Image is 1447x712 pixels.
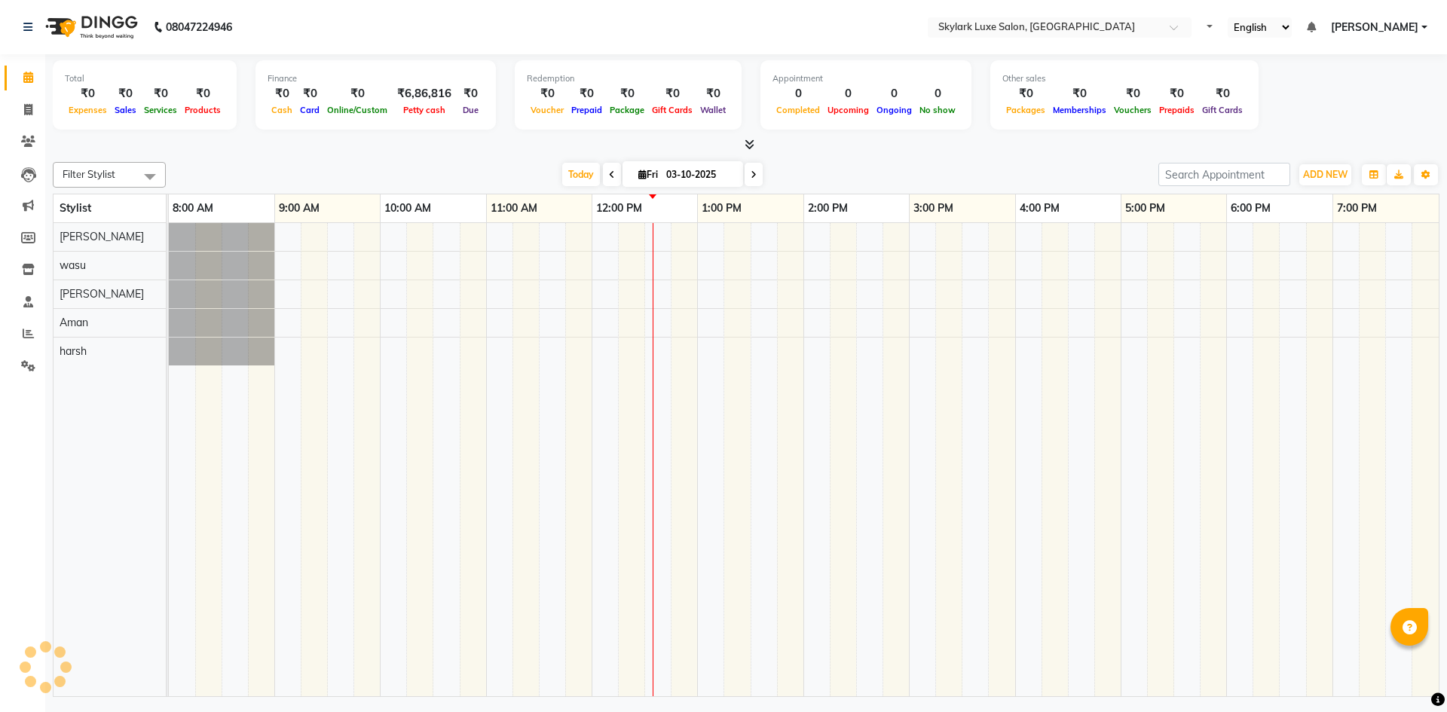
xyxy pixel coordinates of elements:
[772,72,959,85] div: Appointment
[38,6,142,48] img: logo
[1002,72,1247,85] div: Other sales
[111,105,140,115] span: Sales
[1227,197,1274,219] a: 6:00 PM
[296,85,323,102] div: ₹0
[916,85,959,102] div: 0
[181,105,225,115] span: Products
[459,105,482,115] span: Due
[268,105,296,115] span: Cash
[772,85,824,102] div: 0
[1110,85,1155,102] div: ₹0
[487,197,541,219] a: 11:00 AM
[60,287,144,301] span: [PERSON_NAME]
[916,105,959,115] span: No show
[399,105,449,115] span: Petty cash
[567,105,606,115] span: Prepaid
[1110,105,1155,115] span: Vouchers
[140,105,181,115] span: Services
[1002,85,1049,102] div: ₹0
[323,105,391,115] span: Online/Custom
[65,105,111,115] span: Expenses
[181,85,225,102] div: ₹0
[648,85,696,102] div: ₹0
[1155,105,1198,115] span: Prepaids
[60,201,91,215] span: Stylist
[648,105,696,115] span: Gift Cards
[873,105,916,115] span: Ongoing
[140,85,181,102] div: ₹0
[824,105,873,115] span: Upcoming
[268,72,484,85] div: Finance
[1198,85,1247,102] div: ₹0
[1016,197,1063,219] a: 4:00 PM
[63,168,115,180] span: Filter Stylist
[169,197,217,219] a: 8:00 AM
[60,258,86,272] span: wasu
[698,197,745,219] a: 1:00 PM
[772,105,824,115] span: Completed
[824,85,873,102] div: 0
[1002,105,1049,115] span: Packages
[381,197,435,219] a: 10:00 AM
[296,105,323,115] span: Card
[527,72,730,85] div: Redemption
[268,85,296,102] div: ₹0
[527,85,567,102] div: ₹0
[873,85,916,102] div: 0
[65,72,225,85] div: Total
[910,197,957,219] a: 3:00 PM
[275,197,323,219] a: 9:00 AM
[1331,20,1418,35] span: [PERSON_NAME]
[166,6,232,48] b: 08047224946
[1333,197,1381,219] a: 7:00 PM
[562,163,600,186] span: Today
[592,197,646,219] a: 12:00 PM
[606,85,648,102] div: ₹0
[1158,163,1290,186] input: Search Appointment
[1049,105,1110,115] span: Memberships
[1049,85,1110,102] div: ₹0
[696,85,730,102] div: ₹0
[567,85,606,102] div: ₹0
[1299,164,1351,185] button: ADD NEW
[635,169,662,180] span: Fri
[60,230,144,243] span: [PERSON_NAME]
[111,85,140,102] div: ₹0
[457,85,484,102] div: ₹0
[65,85,111,102] div: ₹0
[1198,105,1247,115] span: Gift Cards
[527,105,567,115] span: Voucher
[1303,169,1348,180] span: ADD NEW
[60,316,88,329] span: Aman
[662,163,737,186] input: 2025-10-03
[1121,197,1169,219] a: 5:00 PM
[323,85,391,102] div: ₹0
[804,197,852,219] a: 2:00 PM
[60,344,87,358] span: harsh
[606,105,648,115] span: Package
[391,85,457,102] div: ₹6,86,816
[696,105,730,115] span: Wallet
[1155,85,1198,102] div: ₹0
